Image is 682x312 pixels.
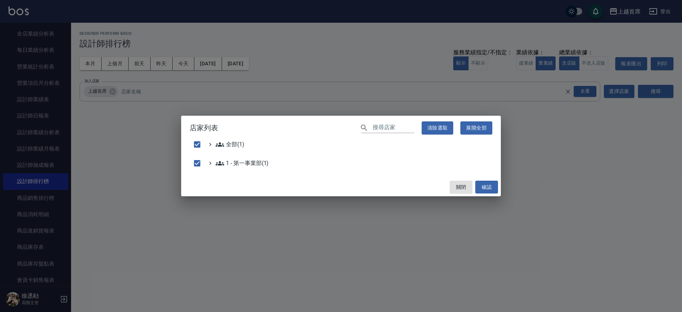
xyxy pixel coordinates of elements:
[422,121,454,135] button: 清除選取
[460,121,492,135] button: 展開全部
[181,116,501,140] h2: 店家列表
[450,181,472,194] button: 關閉
[475,181,498,194] button: 確認
[216,140,244,149] span: 全部(1)
[373,123,415,133] input: 搜尋店家
[216,159,269,168] span: 1 - 第一事業部(1)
